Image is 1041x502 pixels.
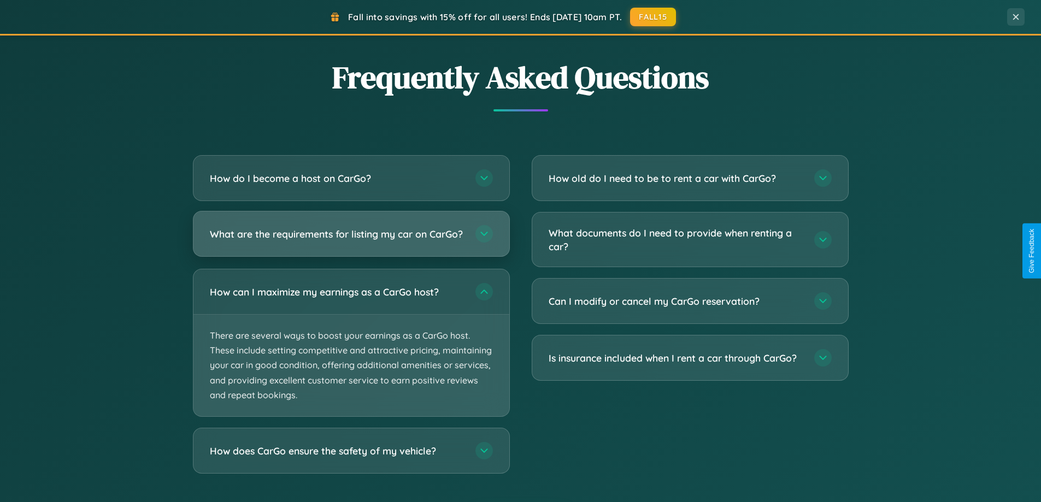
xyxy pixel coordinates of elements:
[193,315,509,416] p: There are several ways to boost your earnings as a CarGo host. These include setting competitive ...
[630,8,676,26] button: FALL15
[193,56,849,98] h2: Frequently Asked Questions
[549,294,803,308] h3: Can I modify or cancel my CarGo reservation?
[1028,229,1036,273] div: Give Feedback
[210,172,464,185] h3: How do I become a host on CarGo?
[549,226,803,253] h3: What documents do I need to provide when renting a car?
[549,351,803,365] h3: Is insurance included when I rent a car through CarGo?
[348,11,622,22] span: Fall into savings with 15% off for all users! Ends [DATE] 10am PT.
[210,285,464,299] h3: How can I maximize my earnings as a CarGo host?
[549,172,803,185] h3: How old do I need to be to rent a car with CarGo?
[210,227,464,241] h3: What are the requirements for listing my car on CarGo?
[210,444,464,458] h3: How does CarGo ensure the safety of my vehicle?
